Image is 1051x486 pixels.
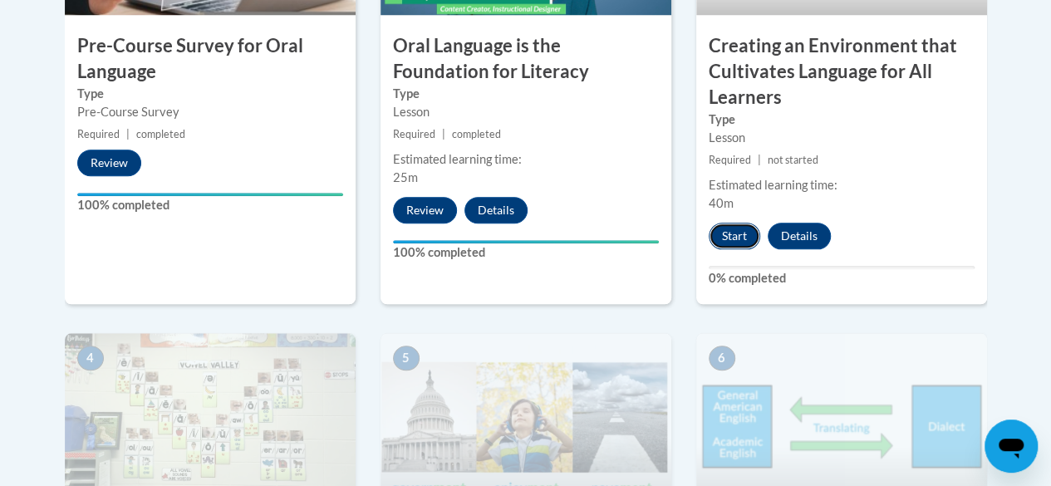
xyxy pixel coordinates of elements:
div: Estimated learning time: [709,176,975,194]
span: 5 [393,346,420,371]
span: | [758,154,761,166]
button: Review [393,197,457,223]
div: Estimated learning time: [393,150,659,169]
label: 100% completed [77,196,343,214]
div: Lesson [393,103,659,121]
span: | [442,128,445,140]
span: 40m [709,196,734,210]
div: Pre-Course Survey [77,103,343,121]
span: 6 [709,346,735,371]
button: Details [464,197,528,223]
div: Your progress [393,240,659,243]
span: Required [393,128,435,140]
h3: Creating an Environment that Cultivates Language for All Learners [696,33,987,110]
label: Type [393,85,659,103]
span: not started [768,154,818,166]
span: Required [77,128,120,140]
button: Start [709,223,760,249]
div: Lesson [709,129,975,147]
span: 4 [77,346,104,371]
label: Type [709,110,975,129]
h3: Pre-Course Survey for Oral Language [65,33,356,85]
span: 25m [393,170,418,184]
div: Your progress [77,193,343,196]
label: Type [77,85,343,103]
iframe: Button to launch messaging window [985,420,1038,473]
button: Details [768,223,831,249]
label: 100% completed [393,243,659,262]
button: Review [77,150,141,176]
span: Required [709,154,751,166]
span: completed [452,128,501,140]
span: | [126,128,130,140]
span: completed [136,128,185,140]
h3: Oral Language is the Foundation for Literacy [381,33,671,85]
label: 0% completed [709,269,975,287]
